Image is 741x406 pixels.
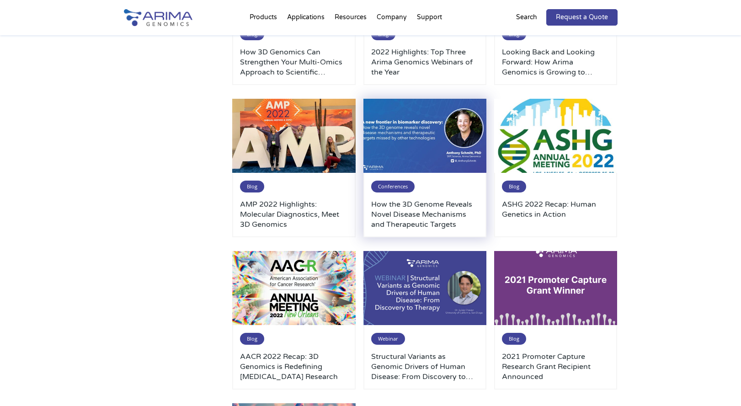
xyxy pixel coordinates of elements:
a: AACR 2022 Recap: 3D Genomics is Redefining [MEDICAL_DATA] Research [240,352,348,382]
img: AACR-Annual-Meeting-500x300.jpeg [232,251,356,325]
a: 2021 Promoter Capture Research Grant Recipient Announced [502,352,610,382]
span: Blog [240,181,264,192]
img: Slide1-500x300.jpeg [363,99,487,173]
p: Search [516,11,537,23]
img: ASHG-Annual-Meeting-500x300.jpeg [494,99,618,173]
a: ASHG 2022 Recap: Human Genetics in Action [502,199,610,230]
a: Request a Quote [546,9,618,26]
img: December-2021-Webinar-1-500x300.jpg [363,251,487,325]
a: Structural Variants as Genomic Drivers of Human Disease: From Discovery to Therapy [371,352,479,382]
a: 2022 Highlights: Top Three Arima Genomics Webinars of the Year [371,47,479,77]
img: AMP-Onsite-Team-500x300.jpg [232,99,356,173]
span: Conferences [371,181,415,192]
img: 2021-Promoter-Capture-Grant-Winner-500x300.png [494,251,618,325]
a: Looking Back and Looking Forward: How Arima Genomics is Growing to Improve Human Health [502,47,610,77]
span: Webinar [371,333,405,345]
span: Blog [240,333,264,345]
img: Arima-Genomics-logo [124,9,192,26]
span: Blog [502,181,526,192]
a: How 3D Genomics Can Strengthen Your Multi-Omics Approach to Scientific Research [240,47,348,77]
a: AMP 2022 Highlights: Molecular Diagnostics, Meet 3D Genomics [240,199,348,230]
span: Blog [502,333,526,345]
a: How the 3D Genome Reveals Novel Disease Mechanisms and Therapeutic Targets [371,199,479,230]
